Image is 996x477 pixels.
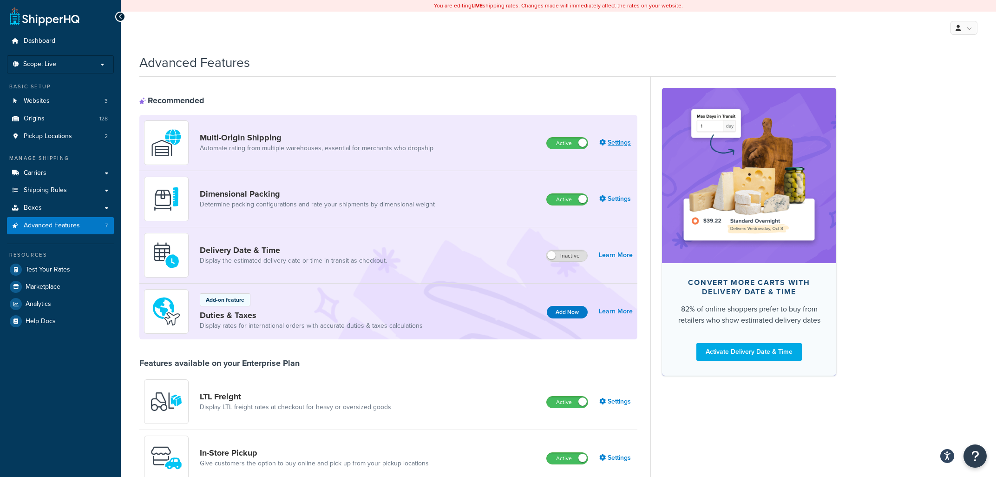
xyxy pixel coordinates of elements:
[26,300,51,308] span: Analytics
[150,385,183,418] img: y79ZsPf0fXUFUhFXDzUgf+ktZg5F2+ohG75+v3d2s1D9TjoU8PiyCIluIjV41seZevKCRuEjTPPOKHJsQcmKCXGdfprl3L4q7...
[200,132,433,143] a: Multi-Origin Shipping
[599,305,633,318] a: Learn More
[24,186,67,194] span: Shipping Rules
[963,444,987,468] button: Open Resource Center
[7,93,114,110] a: Websites3
[105,97,108,105] span: 3
[24,169,46,177] span: Carriers
[139,95,204,106] div: Recommended
[7,110,114,127] a: Origins128
[7,154,114,162] div: Manage Shipping
[7,199,114,217] a: Boxes
[139,358,300,368] div: Features available on your Enterprise Plan
[200,256,387,265] a: Display the estimated delivery date or time in transit as checkout.
[7,165,114,182] a: Carriers
[547,453,588,464] label: Active
[200,144,433,153] a: Automate rating from multiple warehouses, essential for merchants who dropship
[676,102,822,249] img: feature-image-ddt-36eae7f7280da8017bfb280eaccd9c446f90b1fe08728e4019434db127062ab4.png
[150,442,183,474] img: wfgcfpwTIucLEAAAAASUVORK5CYII=
[105,222,108,230] span: 7
[150,183,183,215] img: DTVBYsAAAAAASUVORK5CYII=
[7,128,114,145] li: Pickup Locations
[150,295,183,328] img: icon-duo-feat-landed-cost-7136b061.png
[200,200,435,209] a: Determine packing configurations and rate your shipments by dimensional weight
[7,182,114,199] a: Shipping Rules
[547,306,588,318] button: Add Now
[546,250,587,261] label: Inactive
[24,97,50,105] span: Websites
[7,33,114,50] a: Dashboard
[7,313,114,330] a: Help Docs
[599,451,633,464] a: Settings
[7,217,114,234] a: Advanced Features7
[677,278,821,297] div: Convert more carts with delivery date & time
[7,93,114,110] li: Websites
[7,217,114,234] li: Advanced Features
[599,249,633,262] a: Learn More
[24,222,80,230] span: Advanced Features
[150,239,183,272] img: gfkeb5ejjkALwAAAABJRU5ErkJggg==
[139,53,250,72] h1: Advanced Features
[7,296,114,312] a: Analytics
[547,194,588,205] label: Active
[26,266,70,274] span: Test Your Rates
[677,304,821,326] div: 82% of online shoppers prefer to buy from retailers who show estimated delivery dates
[105,132,108,140] span: 2
[599,395,633,408] a: Settings
[7,278,114,295] a: Marketplace
[696,343,802,361] a: Activate Delivery Date & Time
[7,110,114,127] li: Origins
[200,245,387,255] a: Delivery Date & Time
[200,459,429,468] a: Give customers the option to buy online and pick up from your pickup locations
[599,192,633,205] a: Settings
[23,60,56,68] span: Scope: Live
[26,283,60,291] span: Marketplace
[472,1,483,10] b: LIVE
[24,204,42,212] span: Boxes
[24,37,55,45] span: Dashboard
[24,115,45,123] span: Origins
[26,318,56,325] span: Help Docs
[547,397,588,408] label: Active
[599,136,633,149] a: Settings
[150,126,183,159] img: WatD5o0RtDAAAAAElFTkSuQmCC
[7,128,114,145] a: Pickup Locations2
[7,251,114,259] div: Resources
[7,83,114,91] div: Basic Setup
[200,448,429,458] a: In-Store Pickup
[24,132,72,140] span: Pickup Locations
[99,115,108,123] span: 128
[200,321,423,331] a: Display rates for international orders with accurate duties & taxes calculations
[200,391,391,402] a: LTL Freight
[547,138,588,149] label: Active
[7,261,114,278] a: Test Your Rates
[200,189,435,199] a: Dimensional Packing
[200,310,423,320] a: Duties & Taxes
[206,296,244,304] p: Add-on feature
[200,403,391,412] a: Display LTL freight rates at checkout for heavy or oversized goods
